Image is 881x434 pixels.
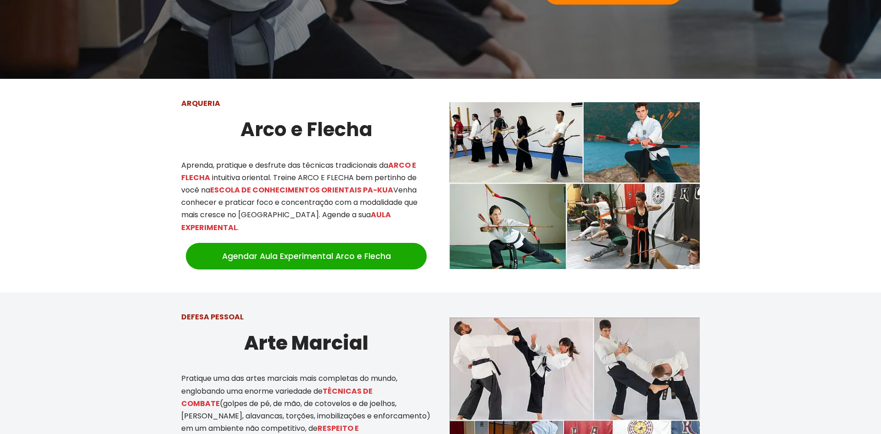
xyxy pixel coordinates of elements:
[181,160,416,183] mark: ARCO E FLECHA
[181,159,431,234] p: Aprenda, pratique e desfrute das técnicas tradicionais da intuitiva oriental. Treine ARCO E FLECH...
[181,98,220,109] strong: ARQUERIA
[240,116,373,143] strong: Arco e Flecha
[210,185,393,195] mark: ESCOLA DE CONHECIMENTOS ORIENTAIS PA-KUA
[181,328,431,358] h2: Arte Marcial
[186,243,427,269] a: Agendar Aula Experimental Arco e Flecha
[181,312,244,322] strong: DEFESA PESSOAL
[181,386,373,409] mark: TÉCNICAS DE COMBATE
[181,209,391,232] mark: AULA EXPERIMENTAL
